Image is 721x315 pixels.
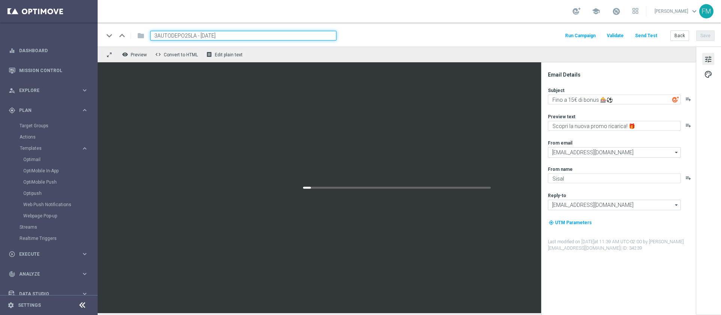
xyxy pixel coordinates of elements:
input: Select [548,200,681,210]
button: person_search Explore keyboard_arrow_right [8,87,89,93]
span: Execute [19,252,81,256]
i: keyboard_arrow_right [81,250,88,258]
a: Dashboard [19,41,88,60]
i: equalizer [9,47,15,54]
button: Validate [606,31,625,41]
label: Last modified on [DATE] at 11:39 AM UTC-02:00 by [PERSON_NAME][EMAIL_ADDRESS][DOMAIN_NAME] [548,239,695,252]
button: playlist_add [685,175,691,181]
button: tune [702,53,714,65]
label: Reply-to [548,193,566,199]
i: arrow_drop_down [673,148,680,157]
i: keyboard_arrow_right [81,87,88,94]
button: receipt Edit plain text [204,50,246,59]
button: Run Campaign [564,31,597,41]
i: gps_fixed [9,107,15,114]
div: OptiMobile In-App [23,165,97,176]
button: Mission Control [8,68,89,74]
button: my_location UTM Parameters [548,219,593,227]
span: Data Studio [19,292,81,296]
button: Templates keyboard_arrow_right [20,145,89,151]
button: remove_red_eye Preview [120,50,150,59]
a: Webpage Pop-up [23,213,78,219]
div: OptiMobile Push [23,176,97,188]
span: Validate [607,33,624,38]
div: Target Groups [20,120,97,131]
a: Target Groups [20,123,78,129]
span: UTM Parameters [555,220,592,225]
input: Select [548,147,681,158]
a: Optimail [23,157,78,163]
span: school [592,7,600,15]
a: Settings [18,303,41,307]
label: Preview text [548,114,575,120]
div: FM [699,4,713,18]
span: palette [704,69,712,79]
button: playlist_add [685,96,691,102]
div: Analyze [9,271,81,277]
i: keyboard_arrow_right [81,290,88,297]
i: play_circle_outline [9,251,15,258]
a: Optipush [23,190,78,196]
button: playlist_add [685,122,691,128]
div: Data Studio [9,291,81,297]
span: Analyze [19,272,81,276]
button: track_changes Analyze keyboard_arrow_right [8,271,89,277]
div: Webpage Pop-up [23,210,97,222]
div: Streams [20,222,97,233]
div: Plan [9,107,81,114]
span: Convert to HTML [164,52,198,57]
div: Templates [20,143,97,222]
img: optiGenie.svg [672,96,679,103]
div: Mission Control [9,60,88,80]
i: my_location [549,220,554,225]
button: Send Test [634,31,658,41]
span: Plan [19,108,81,113]
button: play_circle_outline Execute keyboard_arrow_right [8,251,89,257]
div: Explore [9,87,81,94]
label: From email [548,140,572,146]
i: settings [8,302,14,309]
button: Data Studio keyboard_arrow_right [8,291,89,297]
span: Edit plain text [215,52,243,57]
div: Actions [20,131,97,143]
button: Save [696,30,715,41]
a: Streams [20,224,78,230]
span: keyboard_arrow_down [690,7,698,15]
button: code Convert to HTML [153,50,201,59]
i: keyboard_arrow_right [81,270,88,277]
a: Web Push Notifications [23,202,78,208]
button: palette [702,68,714,80]
a: OptiMobile In-App [23,168,78,174]
span: Preview [131,52,147,57]
div: Execute [9,251,81,258]
div: gps_fixed Plan keyboard_arrow_right [8,107,89,113]
i: arrow_drop_down [673,200,680,210]
a: [PERSON_NAME]keyboard_arrow_down [654,6,699,17]
i: receipt [206,51,212,57]
label: Subject [548,87,564,93]
label: From name [548,166,573,172]
div: Templates [20,146,81,151]
span: | ID: 34239 [620,246,642,251]
button: equalizer Dashboard [8,48,89,54]
i: track_changes [9,271,15,277]
span: Explore [19,88,81,93]
div: Dashboard [9,41,88,60]
div: Email Details [548,71,695,78]
i: keyboard_arrow_right [81,145,88,152]
span: Templates [20,146,74,151]
button: Back [670,30,689,41]
span: code [155,51,161,57]
i: remove_red_eye [122,51,128,57]
i: person_search [9,87,15,94]
a: Mission Control [19,60,88,80]
div: Optipush [23,188,97,199]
